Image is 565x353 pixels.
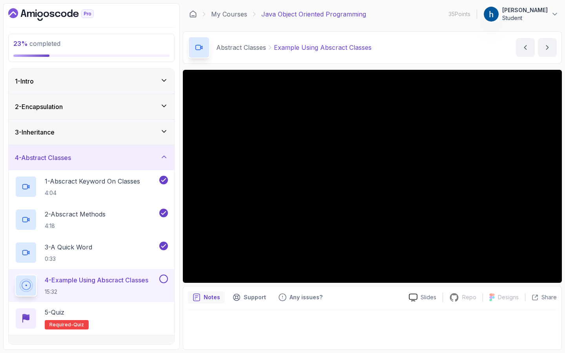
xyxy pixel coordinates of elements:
[9,120,174,145] button: 3-Inheritance
[261,9,366,19] p: Java Object Oriented Programming
[502,6,548,14] p: [PERSON_NAME]
[45,308,64,317] p: 5 - Quiz
[45,275,148,285] p: 4 - Example Using Abscract Classes
[244,293,266,301] p: Support
[8,8,112,21] a: Dashboard
[189,10,197,18] a: Dashboard
[216,43,266,52] p: Abstract Classes
[15,127,55,137] h3: 3 - Inheritance
[274,291,327,304] button: Feedback button
[483,6,559,22] button: user profile image[PERSON_NAME]Student
[204,293,220,301] p: Notes
[15,343,64,353] h3: 5 - Polymorphism
[516,38,535,57] button: previous content
[290,293,323,301] p: Any issues?
[45,288,148,296] p: 15:32
[9,69,174,94] button: 1-Intro
[448,10,470,18] p: 35 Points
[228,291,271,304] button: Support button
[45,255,92,263] p: 0:33
[538,38,557,57] button: next content
[15,76,34,86] h3: 1 - Intro
[15,242,168,264] button: 3-A Quick Word0:33
[498,293,519,301] p: Designs
[13,40,60,47] span: completed
[421,293,436,301] p: Slides
[211,9,247,19] a: My Courses
[15,153,71,162] h3: 4 - Abstract Classes
[188,291,225,304] button: notes button
[15,102,63,111] h3: 2 - Encapsulation
[45,209,106,219] p: 2 - Abscract Methods
[484,7,499,22] img: user profile image
[45,242,92,252] p: 3 - A Quick Word
[541,293,557,301] p: Share
[502,14,548,22] p: Student
[15,209,168,231] button: 2-Abscract Methods4:18
[9,94,174,119] button: 2-Encapsulation
[15,176,168,198] button: 1-Abscract Keyword On Classes4:04
[462,293,476,301] p: Repo
[525,293,557,301] button: Share
[13,40,28,47] span: 23 %
[45,222,106,230] p: 4:18
[403,293,443,302] a: Slides
[15,275,168,297] button: 4-Example Using Abscract Classes15:32
[274,43,372,52] p: Example Using Abscract Classes
[183,70,562,283] iframe: 4 - Example using Abscract Classes
[45,189,140,197] p: 4:04
[49,322,73,328] span: Required-
[73,322,84,328] span: quiz
[15,308,168,329] button: 5-QuizRequired-quiz
[9,145,174,170] button: 4-Abstract Classes
[45,176,140,186] p: 1 - Abscract Keyword On Classes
